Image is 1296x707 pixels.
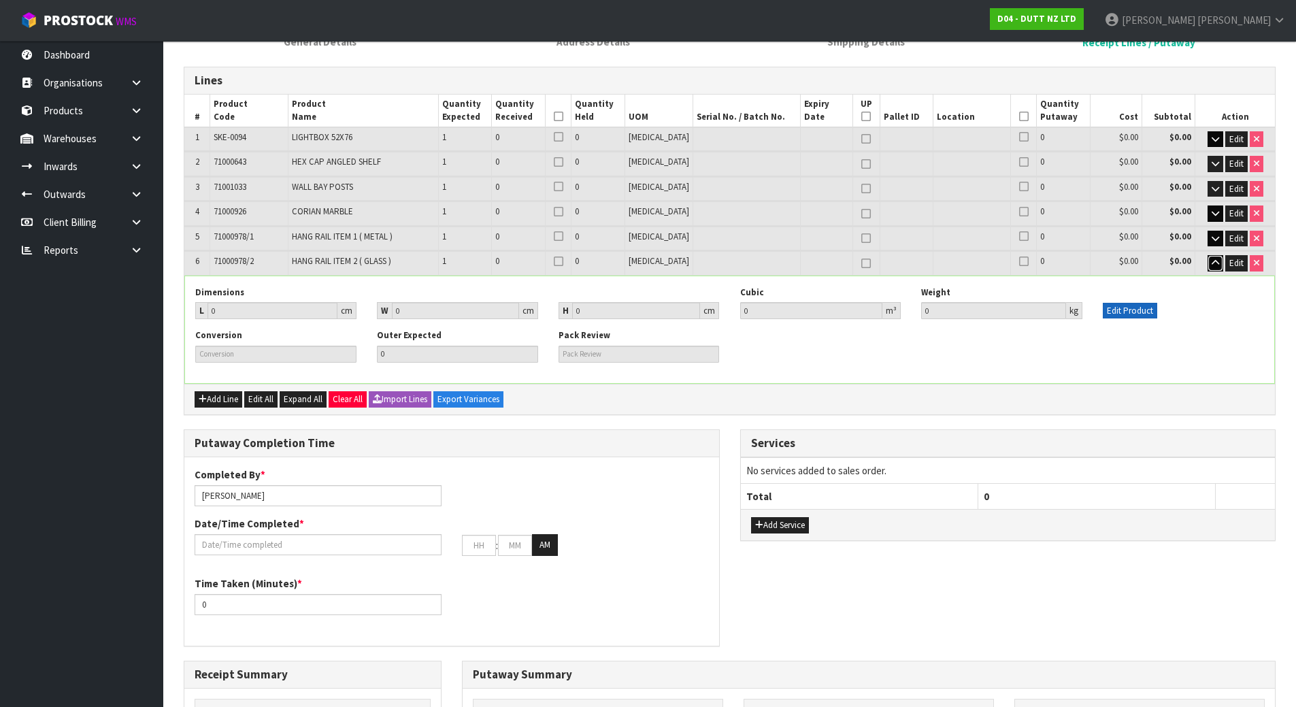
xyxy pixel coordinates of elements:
th: Total [741,484,978,510]
span: Expand All [284,393,322,405]
small: WMS [116,15,137,28]
span: 2 [195,156,199,167]
div: cm [519,302,538,319]
input: MM [498,535,532,556]
span: HANG RAIL ITEM 1 ( METAL ) [292,231,393,242]
input: Height [572,302,701,319]
label: Date/Time Completed [195,516,304,531]
span: $0.00 [1119,181,1138,193]
span: Edit [1229,257,1244,269]
span: 0 [575,231,579,242]
button: Add Line [195,391,242,408]
span: $0.00 [1119,131,1138,143]
th: # [184,95,210,127]
label: Dimensions [195,286,244,299]
a: D04 - DUTT NZ LTD [990,8,1084,30]
h3: Putaway Summary [473,668,1265,681]
div: m³ [882,302,901,319]
div: cm [337,302,356,319]
span: 0 [575,205,579,217]
span: 0 [575,156,579,167]
button: Edit All [244,391,278,408]
span: $0.00 [1119,205,1138,217]
span: 0 [495,205,499,217]
strong: $0.00 [1169,255,1191,267]
th: Product Code [210,95,288,127]
span: 1 [442,255,446,267]
span: Address Details [556,35,630,49]
span: 0 [495,131,499,143]
label: Cubic [740,286,764,299]
span: SKE-0094 [214,131,246,143]
button: Edit Product [1103,303,1157,319]
label: Conversion [195,329,242,342]
input: Time Taken [195,594,442,615]
span: [MEDICAL_DATA] [629,181,689,193]
span: 71000978/2 [214,255,254,267]
th: Quantity Putaway [1037,95,1091,127]
button: Edit [1225,156,1248,172]
span: 0 [495,255,499,267]
span: 0 [575,255,579,267]
td: No services added to sales order. [741,457,1276,483]
th: Quantity Received [492,95,546,127]
td: : [496,534,498,556]
strong: H [563,305,569,316]
h3: Services [751,437,1265,450]
span: Edit [1229,233,1244,244]
span: Edit [1229,133,1244,145]
input: Date/Time completed [195,534,442,555]
h3: Receipt Summary [195,668,431,681]
span: 0 [984,490,989,503]
span: 0 [495,181,499,193]
span: 5 [195,231,199,242]
strong: $0.00 [1169,131,1191,143]
button: Expand All [280,391,327,408]
th: Cost [1091,95,1142,127]
button: Edit [1225,205,1248,222]
span: WALL BAY POSTS [292,181,353,193]
input: Conversion [195,346,356,363]
th: Action [1195,95,1275,127]
span: 71000926 [214,205,246,217]
span: 1 [442,156,446,167]
span: LIGHTBOX 52X76 [292,131,352,143]
th: Subtotal [1142,95,1195,127]
span: 0 [1040,231,1044,242]
span: 0 [495,156,499,167]
span: [MEDICAL_DATA] [629,205,689,217]
span: 1 [442,131,446,143]
span: ProStock [44,12,113,29]
span: 6 [195,255,199,267]
div: kg [1066,302,1082,319]
th: Quantity Held [571,95,625,127]
img: cube-alt.png [20,12,37,29]
span: 3 [195,181,199,193]
span: 0 [1040,181,1044,193]
span: $0.00 [1119,231,1138,242]
input: HH [462,535,496,556]
span: 71000643 [214,156,246,167]
span: HEX CAP ANGLED SHELF [292,156,381,167]
strong: D04 - DUTT NZ LTD [997,13,1076,24]
button: Edit [1225,131,1248,148]
span: [PERSON_NAME] [1122,14,1195,27]
input: Length [207,302,337,319]
span: HANG RAIL ITEM 2 ( GLASS ) [292,255,391,267]
strong: $0.00 [1169,205,1191,217]
button: AM [532,534,558,556]
h3: Putaway Completion Time [195,437,709,450]
span: 0 [575,131,579,143]
span: Edit [1229,208,1244,219]
span: CORIAN MARBLE [292,205,353,217]
span: 0 [1040,131,1044,143]
button: Add Service [751,517,809,533]
th: Quantity Expected [438,95,492,127]
button: Edit [1225,181,1248,197]
span: $0.00 [1119,156,1138,167]
label: Weight [921,286,950,299]
input: Outer Expected [377,346,538,363]
strong: L [199,305,204,316]
span: [MEDICAL_DATA] [629,131,689,143]
span: 1 [442,205,446,217]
